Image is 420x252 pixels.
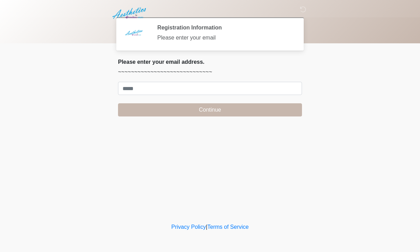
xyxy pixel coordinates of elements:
a: | [206,224,207,230]
div: Please enter your email [157,34,292,42]
a: Privacy Policy [171,224,206,230]
h2: Registration Information [157,24,292,31]
button: Continue [118,103,302,116]
p: ~~~~~~~~~~~~~~~~~~~~~~~~~~~~~ [118,68,302,76]
a: Terms of Service [207,224,249,230]
img: Aesthetics by Emediate Cure Logo [111,5,149,21]
img: Agent Avatar [123,24,144,45]
h2: Please enter your email address. [118,59,302,65]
